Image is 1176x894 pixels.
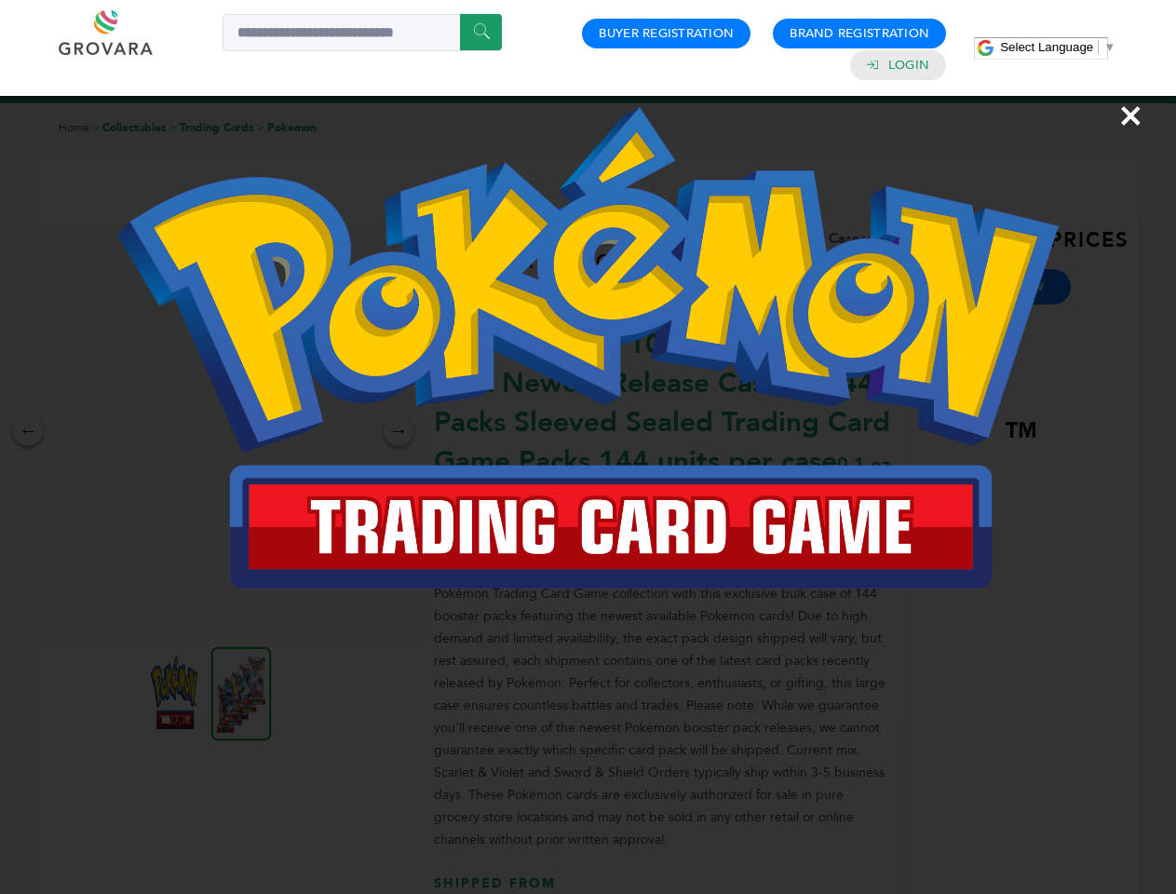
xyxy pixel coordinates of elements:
[599,25,734,42] a: Buyer Registration
[1118,89,1143,142] span: ×
[888,57,929,74] a: Login
[117,107,1058,589] img: Image Preview
[790,25,929,42] a: Brand Registration
[1103,40,1115,54] span: ▼
[223,14,502,51] input: Search a product or brand...
[1000,40,1115,54] a: Select Language​
[1000,40,1093,54] span: Select Language
[1098,40,1099,54] span: ​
